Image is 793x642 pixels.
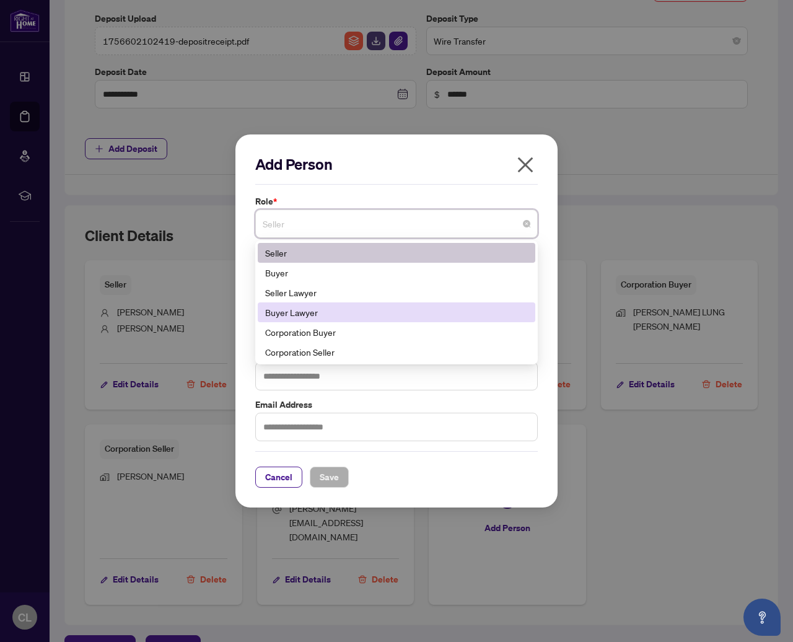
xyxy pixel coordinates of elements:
[265,467,292,487] span: Cancel
[258,302,535,322] div: Buyer Lawyer
[743,599,781,636] button: Open asap
[523,220,530,227] span: close-circle
[255,398,538,411] label: Email Address
[258,263,535,283] div: Buyer
[263,212,530,235] span: Seller
[255,154,538,174] h2: Add Person
[265,266,528,279] div: Buyer
[258,342,535,362] div: Corporation Seller
[258,283,535,302] div: Seller Lawyer
[265,306,528,319] div: Buyer Lawyer
[265,325,528,339] div: Corporation Buyer
[310,467,349,488] button: Save
[255,467,302,488] button: Cancel
[265,246,528,260] div: Seller
[258,243,535,263] div: Seller
[265,286,528,299] div: Seller Lawyer
[255,195,538,208] label: Role
[265,345,528,359] div: Corporation Seller
[258,322,535,342] div: Corporation Buyer
[515,155,535,175] span: close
